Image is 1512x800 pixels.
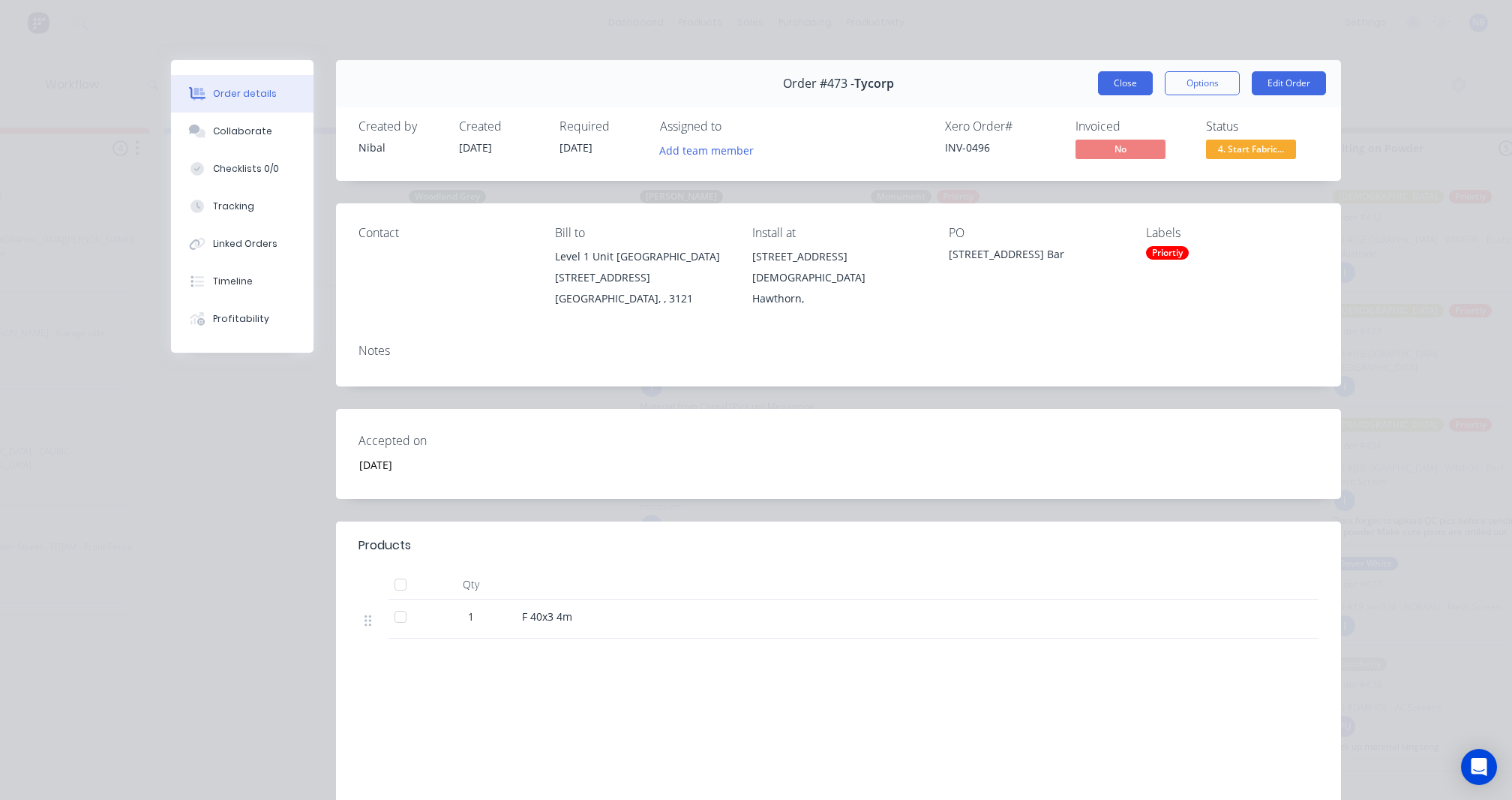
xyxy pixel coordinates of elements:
div: Notes [358,344,1318,358]
button: 4. Start Fabric... [1206,140,1296,162]
button: Profitability [171,300,313,338]
span: Tycorp [854,77,894,91]
div: Created by [358,119,441,134]
div: Bill to [555,226,727,240]
div: Required [559,119,642,134]
div: Products [358,537,411,555]
button: Close [1098,71,1153,95]
button: Add team member [652,140,762,160]
div: Order details [213,87,277,101]
div: Level 1 Unit [GEOGRAPHIC_DATA][STREET_ADDRESS][GEOGRAPHIC_DATA], , 3121 [555,246,727,309]
div: Priortiy [1146,246,1189,260]
div: [STREET_ADDRESS][DEMOGRAPHIC_DATA] [752,246,925,288]
div: Profitability [213,312,269,326]
button: Options [1165,71,1240,95]
div: Open Intercom Messenger [1461,749,1497,785]
div: Labels [1146,226,1318,240]
span: 4. Start Fabric... [1206,140,1296,158]
div: Invoiced [1075,119,1188,134]
div: Tracking [213,200,254,213]
span: [DATE] [459,140,492,155]
button: Timeline [171,263,313,300]
div: Collaborate [213,125,272,138]
div: [STREET_ADDRESS][DEMOGRAPHIC_DATA]Hawthorn, [752,246,925,309]
button: Tracking [171,188,313,225]
label: Accepted on [358,432,546,450]
span: Order #473 - [783,77,854,91]
span: 1 [468,609,474,624]
span: [DATE] [559,140,592,155]
button: Order details [171,75,313,113]
button: Add team member [660,140,762,160]
div: Xero Order # [945,119,1057,134]
div: Timeline [213,275,253,288]
div: Created [459,119,541,134]
div: Nibal [358,140,441,155]
span: F 40x3 4m [522,609,572,624]
div: Level 1 Unit [GEOGRAPHIC_DATA][STREET_ADDRESS] [555,246,727,288]
div: Qty [426,570,516,600]
span: No [1075,140,1165,158]
div: Contact [358,226,531,240]
div: Linked Orders [213,237,277,251]
div: Install at [752,226,925,240]
button: Checklists 0/0 [171,150,313,188]
div: Assigned to [660,119,810,134]
input: Enter date [349,453,535,476]
div: Status [1206,119,1318,134]
div: [GEOGRAPHIC_DATA], , 3121 [555,288,727,309]
div: INV-0496 [945,140,1057,155]
button: Linked Orders [171,225,313,263]
button: Collaborate [171,113,313,150]
div: Hawthorn, [752,288,925,309]
div: PO [949,226,1121,240]
button: Edit Order [1252,71,1326,95]
div: [STREET_ADDRESS] Bar [949,246,1121,267]
div: Checklists 0/0 [213,162,279,176]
